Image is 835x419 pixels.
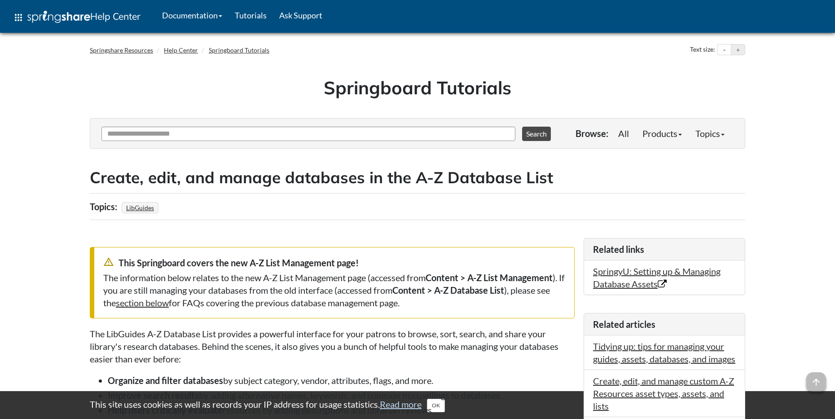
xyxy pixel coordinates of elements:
[688,44,717,56] div: Text size:
[108,375,223,386] strong: Organize and filter databases
[125,201,155,214] a: LibGuides
[593,266,721,289] a: SpringyU: Setting up & Managing Database Assets
[90,198,119,215] div: Topics:
[611,124,636,142] a: All
[90,167,745,189] h2: Create, edit, and manage databases in the A-Z Database List
[81,398,754,412] div: This site uses cookies as well as records your IP address for usage statistics.
[636,124,689,142] a: Products
[108,405,223,415] strong: Help users critically evaluate
[426,272,553,283] strong: Content > A-Z List Management
[689,124,731,142] a: Topics
[164,46,198,54] a: Help Center
[806,373,826,384] a: arrow_upward
[90,46,153,54] a: Springshare Resources
[229,4,273,26] a: Tutorials
[97,75,738,100] h1: Springboard Tutorials
[103,256,565,269] div: This Springboard covers the new A-Z List Management page!
[593,375,734,411] a: Create, edit, and manage custom A-Z Resources asset types, assets, and lists
[156,4,229,26] a: Documentation
[90,10,141,22] span: Help Center
[273,4,329,26] a: Ask Support
[13,12,24,23] span: apps
[108,390,199,401] strong: Improve search results
[27,11,90,23] img: Springshare
[90,327,575,365] p: The LibGuides A-Z Database List provides a powerful interface for your patrons to browse, sort, s...
[7,4,147,31] a: apps Help Center
[392,285,504,296] strong: Content > A-Z Database List
[576,127,608,140] p: Browse:
[593,244,644,255] span: Related links
[209,46,269,54] a: Springboard Tutorials
[108,374,575,387] li: by subject category, vendor, attributes, flags, and more.
[593,341,735,364] a: Tidying up: tips for managing your guides, assets, databases, and images
[593,319,655,330] span: Related articles
[717,44,731,55] button: Decrease text size
[731,44,745,55] button: Increase text size
[103,271,565,309] div: The information below relates to the new A-Z List Management page (accessed from ). If you are st...
[103,256,114,267] span: warning_amber
[116,297,169,308] a: section below
[522,127,551,141] button: Search
[806,372,826,392] span: arrow_upward
[108,389,575,401] li: by adding alternative names, keywords, and common misspellings to databases.
[108,404,575,416] li: resources by adding descriptions and librarian reviews.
